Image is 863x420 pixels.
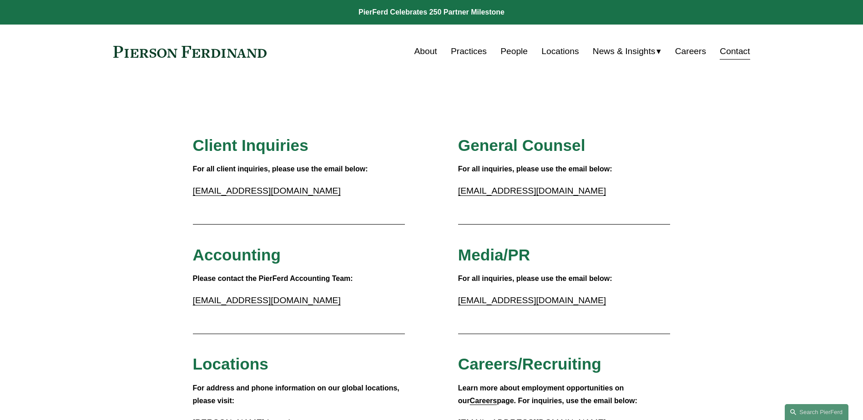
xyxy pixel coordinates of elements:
strong: For all client inquiries, please use the email below: [193,165,368,173]
strong: page. For inquiries, use the email below: [497,397,637,405]
a: [EMAIL_ADDRESS][DOMAIN_NAME] [458,186,606,195]
a: Practices [451,43,487,60]
a: Search this site [785,404,848,420]
a: Careers [675,43,706,60]
a: About [414,43,437,60]
strong: Please contact the PierFerd Accounting Team: [193,275,353,282]
span: Media/PR [458,246,530,264]
a: Contact [720,43,750,60]
span: Locations [193,355,268,373]
strong: Learn more about employment opportunities on our [458,384,626,405]
span: News & Insights [593,44,656,60]
a: Careers [470,397,497,405]
a: [EMAIL_ADDRESS][DOMAIN_NAME] [193,186,341,195]
a: [EMAIL_ADDRESS][DOMAIN_NAME] [458,295,606,305]
strong: For all inquiries, please use the email below: [458,165,612,173]
a: folder dropdown [593,43,661,60]
a: People [500,43,528,60]
span: Client Inquiries [193,136,308,154]
strong: For all inquiries, please use the email below: [458,275,612,282]
span: Accounting [193,246,281,264]
strong: For address and phone information on our global locations, please visit: [193,384,402,405]
a: [EMAIL_ADDRESS][DOMAIN_NAME] [193,295,341,305]
a: Locations [541,43,579,60]
span: General Counsel [458,136,585,154]
span: Careers/Recruiting [458,355,601,373]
